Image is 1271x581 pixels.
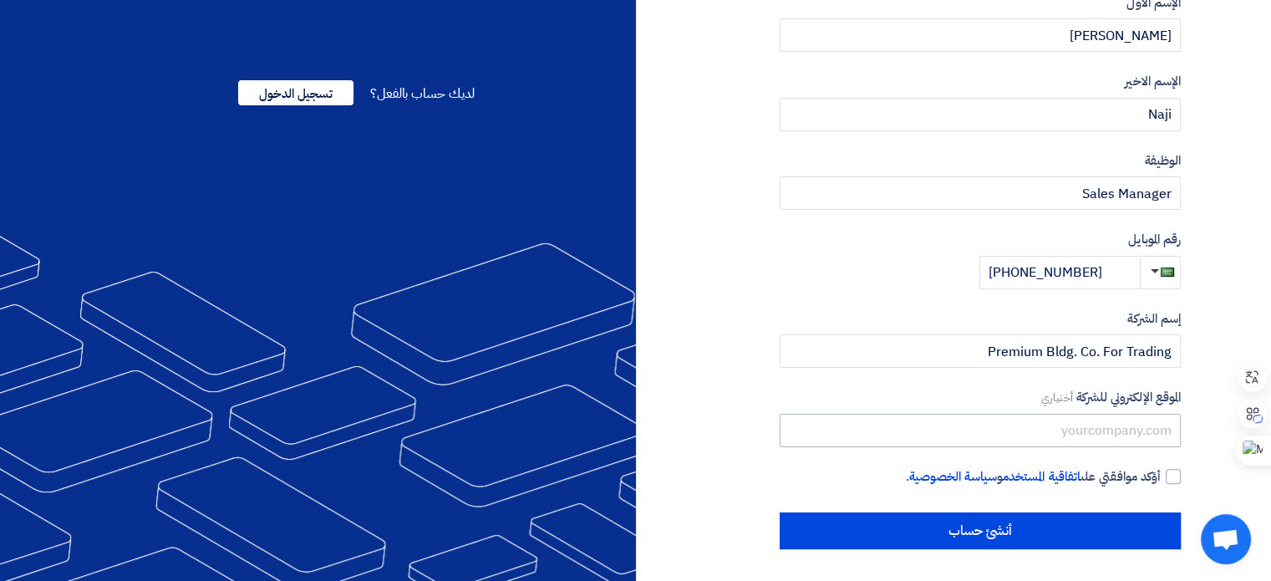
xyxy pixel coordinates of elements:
a: اتفاقية المستخدم [1003,467,1080,486]
label: رقم الموبايل [780,230,1181,249]
input: أدخل الإسم الاخير ... [780,98,1181,131]
a: تسجيل الدخول [238,84,353,104]
input: أدخل الوظيفة ... [780,176,1181,210]
label: الوظيفة [780,151,1181,171]
a: سياسة الخصوصية [909,467,997,486]
input: أدخل رقم الموبايل ... [979,256,1140,289]
span: أؤكد موافقتي على و . [906,467,1161,487]
input: أدخل الإسم الاول ... [780,18,1181,52]
span: تسجيل الدخول [238,80,353,105]
input: أنشئ حساب [780,512,1181,549]
span: لديك حساب بالفعل؟ [370,84,475,104]
span: أختياري [1041,390,1073,405]
input: أدخل إسم الشركة ... [780,334,1181,368]
label: الإسم الاخير [780,72,1181,91]
a: Open chat [1201,514,1251,564]
label: إسم الشركة [780,309,1181,329]
label: الموقع الإلكتروني للشركة [780,388,1181,407]
input: yourcompany.com [780,414,1181,447]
